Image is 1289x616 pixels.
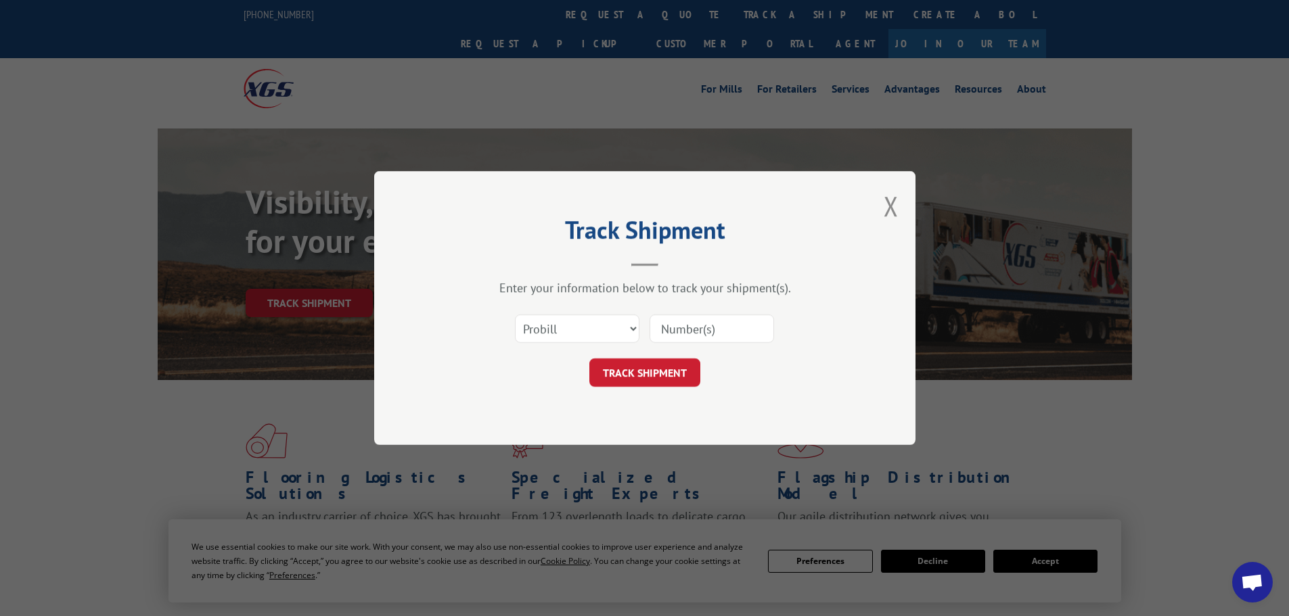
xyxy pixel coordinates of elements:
div: Enter your information below to track your shipment(s). [442,280,848,295]
button: TRACK SHIPMENT [589,358,700,387]
a: Open chat [1232,562,1273,602]
button: Close modal [884,188,899,224]
h2: Track Shipment [442,220,848,246]
input: Number(s) [650,314,774,343]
